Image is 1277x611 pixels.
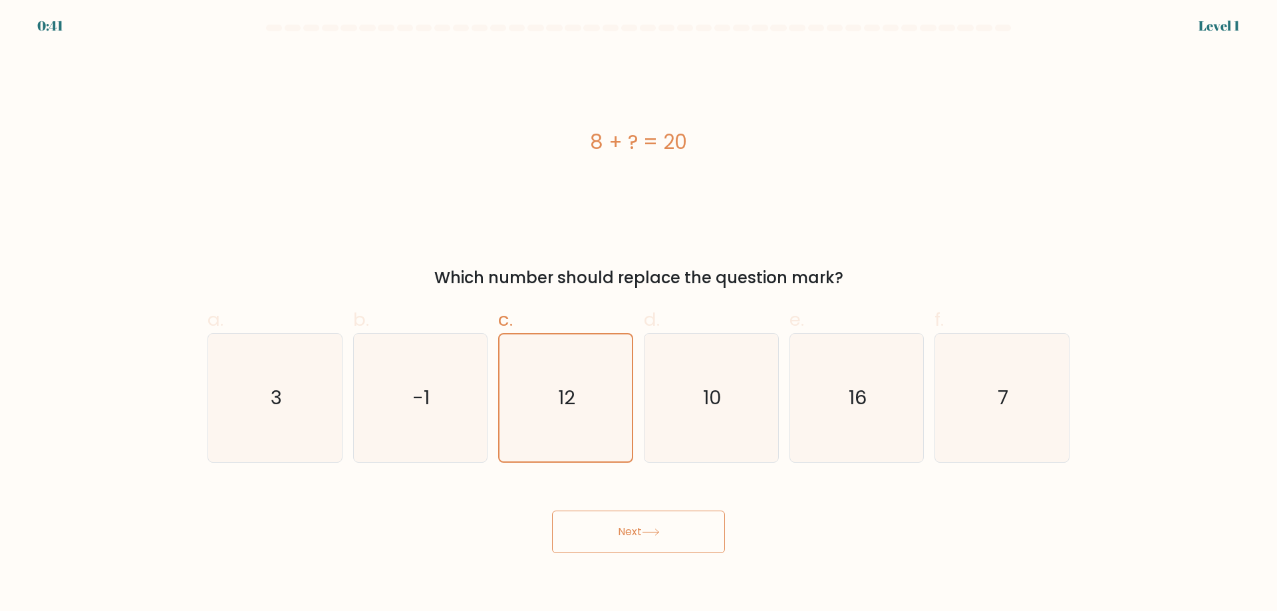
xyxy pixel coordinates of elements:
[353,306,369,332] span: b.
[498,306,513,332] span: c.
[703,384,722,411] text: 10
[271,384,282,411] text: 3
[934,306,944,332] span: f.
[849,384,867,411] text: 16
[789,306,804,332] span: e.
[208,306,223,332] span: a.
[413,384,430,411] text: -1
[998,384,1009,411] text: 7
[37,16,63,36] div: 0:41
[1199,16,1240,36] div: Level 1
[644,306,660,332] span: d.
[552,511,725,553] button: Next
[559,384,576,411] text: 12
[215,266,1062,290] div: Which number should replace the question mark?
[208,127,1069,157] div: 8 + ? = 20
